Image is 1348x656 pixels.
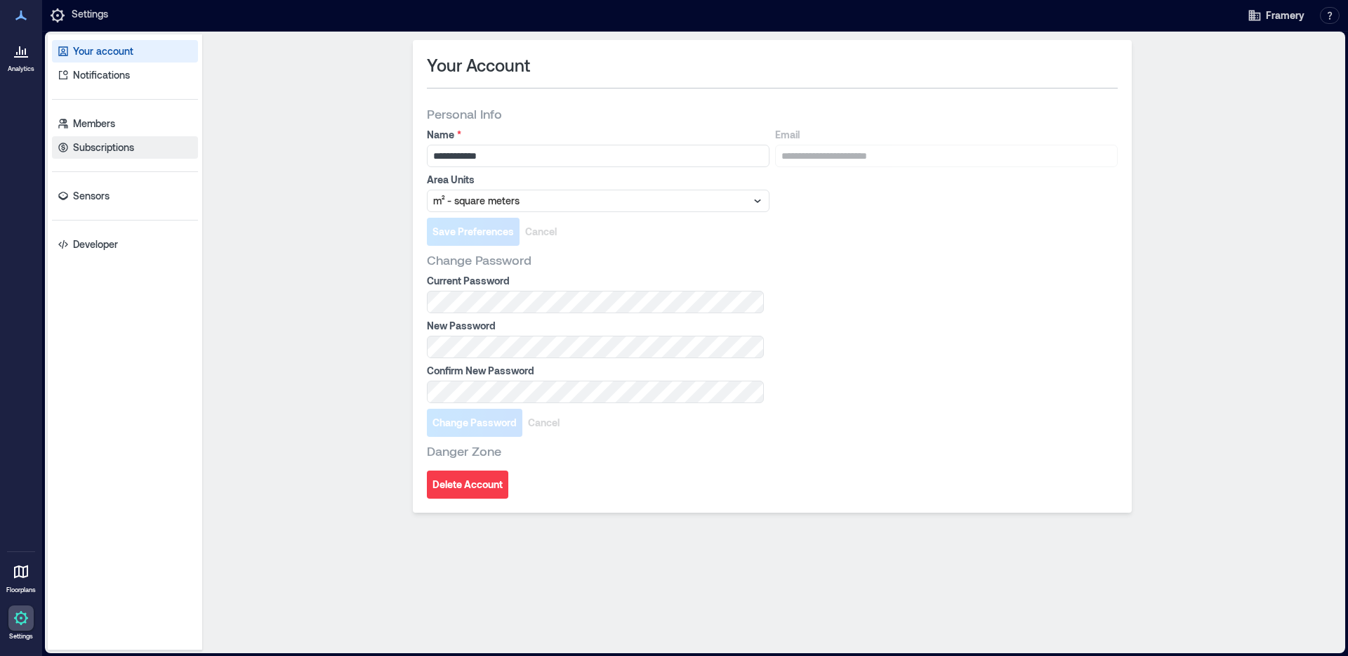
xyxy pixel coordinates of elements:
[73,237,118,251] p: Developer
[6,586,36,594] p: Floorplans
[427,251,531,268] span: Change Password
[525,225,557,239] span: Cancel
[4,601,38,645] a: Settings
[432,416,517,430] span: Change Password
[73,68,130,82] p: Notifications
[775,128,1115,142] label: Email
[427,173,767,187] label: Area Units
[52,40,198,63] a: Your account
[427,364,761,378] label: Confirm New Password
[432,478,503,492] span: Delete Account
[427,409,522,437] button: Change Password
[1243,4,1309,27] button: Framery
[52,112,198,135] a: Members
[427,128,767,142] label: Name
[427,274,761,288] label: Current Password
[73,140,134,155] p: Subscriptions
[52,64,198,86] a: Notifications
[73,189,110,203] p: Sensors
[52,136,198,159] a: Subscriptions
[1266,8,1304,22] span: Framery
[427,471,508,499] button: Delete Account
[52,185,198,207] a: Sensors
[432,225,514,239] span: Save Preferences
[4,34,39,77] a: Analytics
[427,442,501,459] span: Danger Zone
[52,233,198,256] a: Developer
[2,555,40,598] a: Floorplans
[9,632,33,641] p: Settings
[528,416,560,430] span: Cancel
[73,117,115,131] p: Members
[8,65,34,73] p: Analytics
[73,44,133,58] p: Your account
[427,218,520,246] button: Save Preferences
[427,105,502,122] span: Personal Info
[427,54,530,77] span: Your Account
[520,218,562,246] button: Cancel
[72,7,108,24] p: Settings
[522,409,565,437] button: Cancel
[427,319,761,333] label: New Password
